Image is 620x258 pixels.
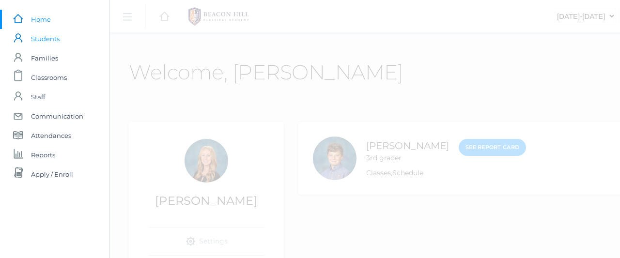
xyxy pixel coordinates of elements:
[31,10,51,29] span: Home
[31,29,60,48] span: Students
[31,165,73,184] span: Apply / Enroll
[31,48,58,68] span: Families
[31,87,45,106] span: Staff
[31,68,67,87] span: Classrooms
[31,106,83,126] span: Communication
[31,145,55,165] span: Reports
[31,126,71,145] span: Attendances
